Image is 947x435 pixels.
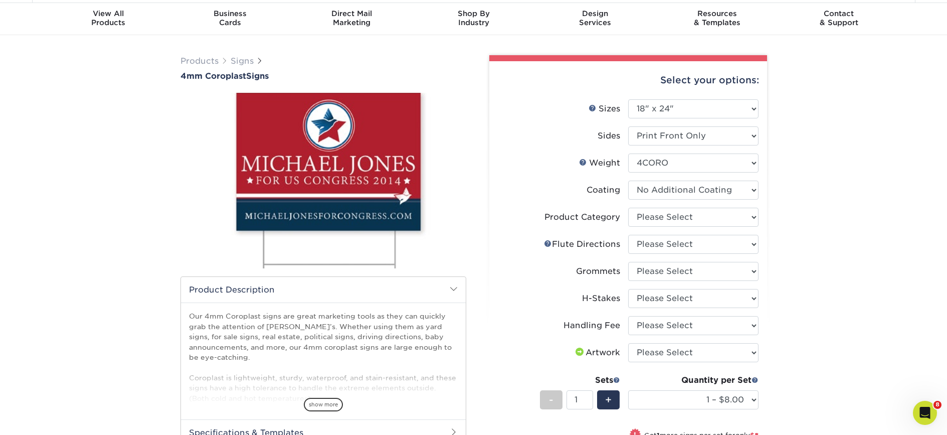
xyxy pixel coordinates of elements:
div: Sizes [589,103,620,115]
div: Services [534,9,656,27]
a: Contact& Support [778,3,900,35]
span: - [549,392,553,407]
a: View AllProducts [48,3,169,35]
a: Direct MailMarketing [291,3,413,35]
div: Artwork [574,347,620,359]
a: Shop ByIndustry [413,3,534,35]
span: + [605,392,612,407]
span: View All [48,9,169,18]
a: Products [180,56,219,66]
span: Contact [778,9,900,18]
img: 4mm Coroplast 01 [180,82,466,279]
div: H-Stakes [582,293,620,305]
iframe: Intercom live chat [913,401,937,425]
div: Industry [413,9,534,27]
div: Coating [587,184,620,196]
a: DesignServices [534,3,656,35]
span: show more [304,398,343,411]
div: Sides [598,130,620,142]
div: & Support [778,9,900,27]
div: Product Category [544,211,620,223]
div: Weight [579,157,620,169]
div: Flute Directions [544,238,620,250]
div: Select your options: [497,61,759,99]
div: Handling Fee [563,320,620,332]
div: & Templates [656,9,778,27]
span: Business [169,9,291,18]
a: BusinessCards [169,3,291,35]
span: Direct Mail [291,9,413,18]
span: Design [534,9,656,18]
div: Grommets [576,265,620,277]
span: 4mm Coroplast [180,71,246,81]
a: Resources& Templates [656,3,778,35]
h2: Product Description [181,277,466,303]
span: Resources [656,9,778,18]
div: Quantity per Set [628,374,759,386]
div: Products [48,9,169,27]
div: Marketing [291,9,413,27]
span: 8 [933,401,941,409]
h1: Signs [180,71,466,81]
a: Signs [231,56,254,66]
span: Shop By [413,9,534,18]
a: 4mm CoroplastSigns [180,71,466,81]
div: Sets [540,374,620,386]
div: Cards [169,9,291,27]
